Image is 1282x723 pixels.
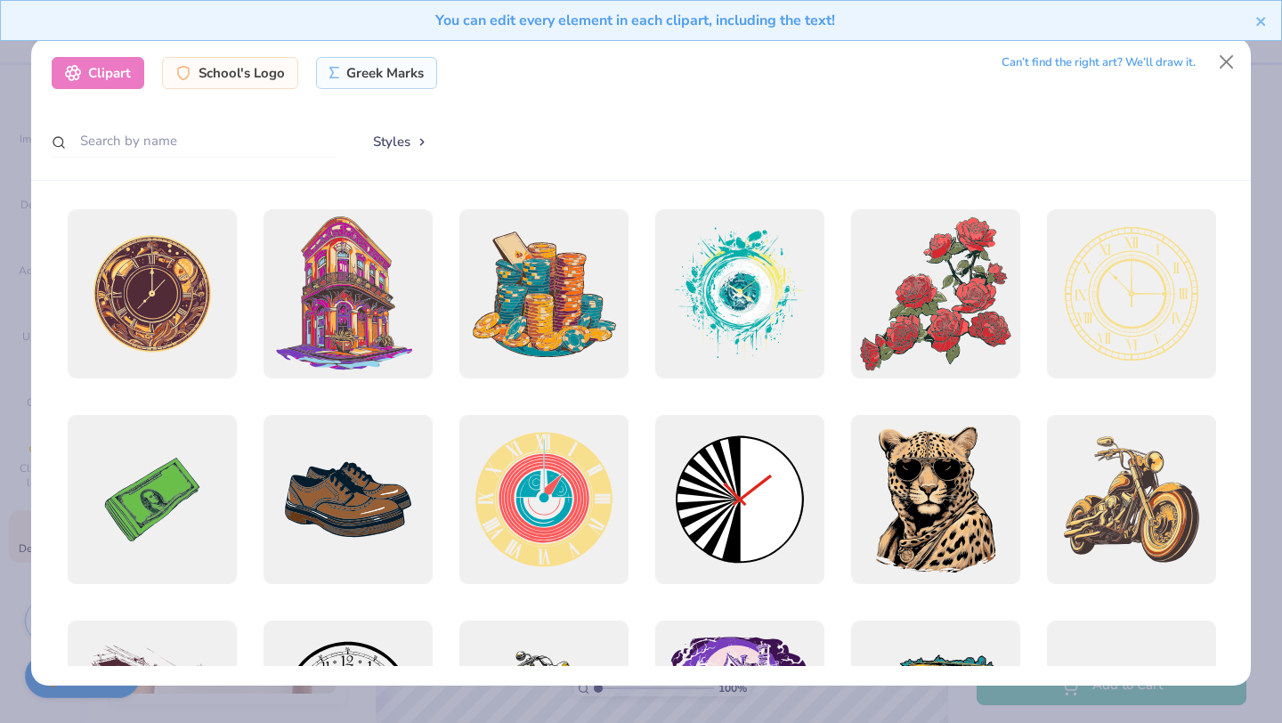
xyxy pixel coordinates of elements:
[162,57,298,89] div: School's Logo
[1002,47,1196,78] div: Can’t find the right art? We’ll draw it.
[52,125,337,158] input: Search by name
[1255,10,1268,31] button: close
[14,10,1255,31] div: You can edit every element in each clipart, including the text!
[354,125,447,158] button: Styles
[1210,45,1244,78] button: Close
[52,57,144,89] div: Clipart
[316,57,438,89] div: Greek Marks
